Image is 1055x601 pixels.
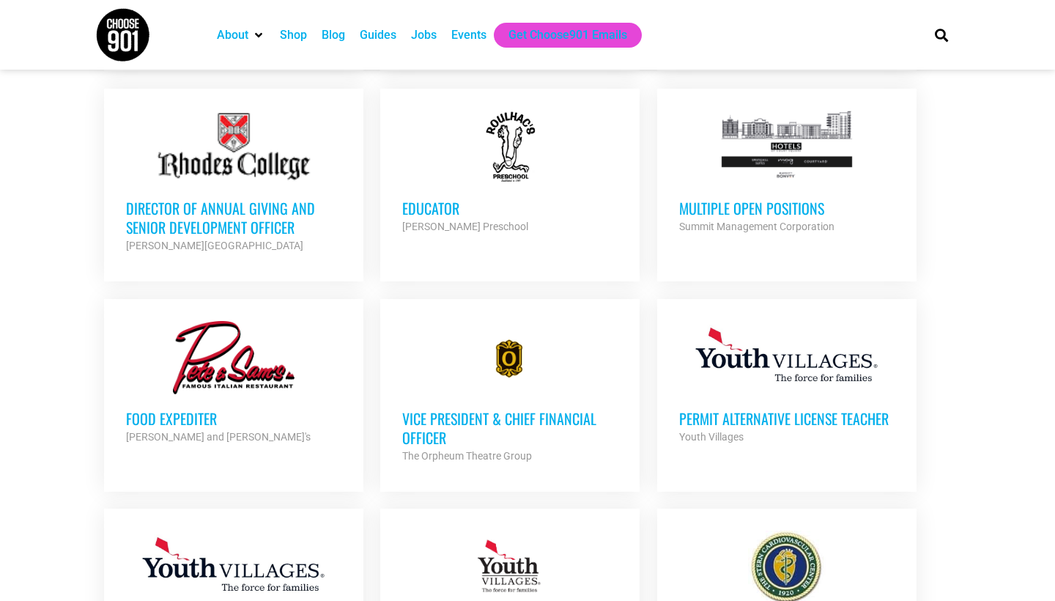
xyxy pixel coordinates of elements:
strong: Summit Management Corporation [679,221,834,232]
nav: Main nav [210,23,910,48]
a: Shop [280,26,307,44]
a: Get Choose901 Emails [508,26,627,44]
strong: [PERSON_NAME] Preschool [402,221,528,232]
a: Food Expediter [PERSON_NAME] and [PERSON_NAME]'s [104,299,363,468]
a: Permit Alternative License Teacher Youth Villages [657,299,917,468]
h3: Multiple Open Positions [679,199,895,218]
div: Search [930,23,954,47]
a: Jobs [411,26,437,44]
a: Vice President & Chief Financial Officer The Orpheum Theatre Group [380,299,640,487]
h3: Educator [402,199,618,218]
a: Multiple Open Positions Summit Management Corporation [657,89,917,257]
strong: [PERSON_NAME][GEOGRAPHIC_DATA] [126,240,303,251]
h3: Director of Annual Giving and Senior Development Officer [126,199,341,237]
a: Educator [PERSON_NAME] Preschool [380,89,640,257]
div: About [210,23,273,48]
a: Events [451,26,486,44]
a: Director of Annual Giving and Senior Development Officer [PERSON_NAME][GEOGRAPHIC_DATA] [104,89,363,276]
a: Blog [322,26,345,44]
a: Guides [360,26,396,44]
strong: Youth Villages [679,431,744,443]
h3: Food Expediter [126,409,341,428]
a: About [217,26,248,44]
h3: Permit Alternative License Teacher [679,409,895,428]
strong: [PERSON_NAME] and [PERSON_NAME]'s [126,431,311,443]
strong: The Orpheum Theatre Group [402,450,532,462]
h3: Vice President & Chief Financial Officer [402,409,618,447]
